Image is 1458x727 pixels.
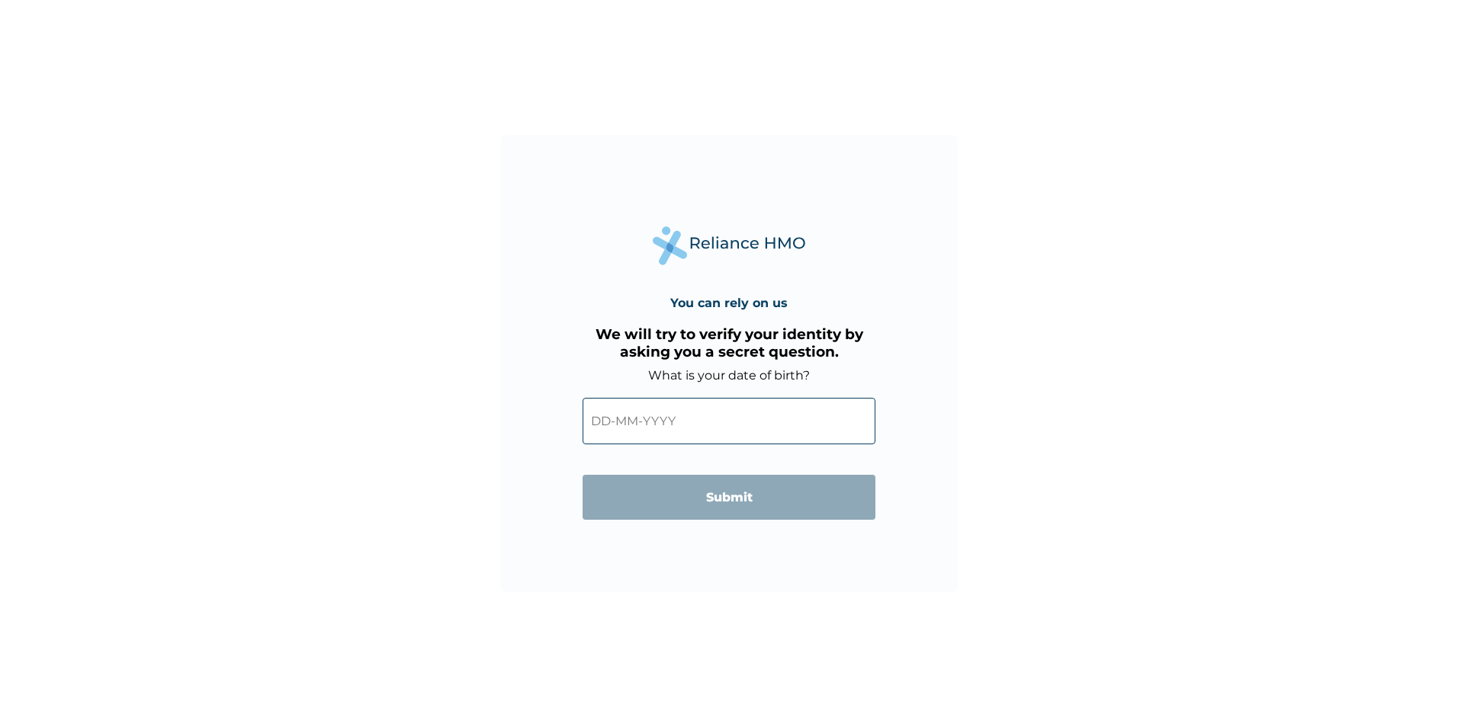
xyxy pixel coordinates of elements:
[648,368,810,383] label: What is your date of birth?
[583,475,875,520] input: Submit
[583,325,875,360] h3: We will try to verify your identity by asking you a secret question.
[653,226,805,265] img: Reliance Health's Logo
[583,398,875,444] input: DD-MM-YYYY
[670,296,788,310] h4: You can rely on us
